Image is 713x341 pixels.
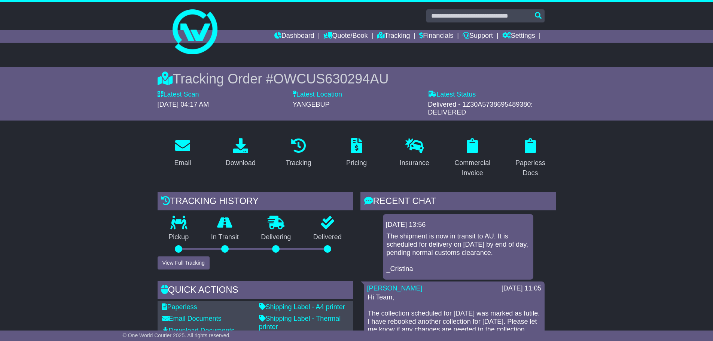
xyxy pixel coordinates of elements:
[259,303,345,311] a: Shipping Label - A4 printer
[502,284,542,293] div: [DATE] 11:05
[226,158,256,168] div: Download
[452,158,493,178] div: Commercial Invoice
[502,30,535,43] a: Settings
[463,30,493,43] a: Support
[158,192,353,212] div: Tracking history
[302,233,353,241] p: Delivered
[158,101,209,108] span: [DATE] 04:17 AM
[293,101,330,108] span: YANGEBUP
[323,30,368,43] a: Quote/Book
[395,136,434,171] a: Insurance
[274,30,314,43] a: Dashboard
[250,233,302,241] p: Delivering
[221,136,260,171] a: Download
[428,91,476,99] label: Latest Status
[286,158,311,168] div: Tracking
[387,232,530,273] p: The shipment is now in transit to AU. It is scheduled for delivery on [DATE] by end of day, pendi...
[174,158,191,168] div: Email
[360,192,556,212] div: RECENT CHAT
[293,91,342,99] label: Latest Location
[273,71,389,86] span: OWCUS630294AU
[341,136,372,171] a: Pricing
[419,30,453,43] a: Financials
[386,221,530,229] div: [DATE] 13:56
[162,327,235,334] a: Download Documents
[400,158,429,168] div: Insurance
[158,71,556,87] div: Tracking Order #
[158,233,200,241] p: Pickup
[162,303,197,311] a: Paperless
[377,30,410,43] a: Tracking
[281,136,316,171] a: Tracking
[158,281,353,301] div: Quick Actions
[367,284,423,292] a: [PERSON_NAME]
[158,256,210,270] button: View Full Tracking
[162,315,222,322] a: Email Documents
[200,233,250,241] p: In Transit
[169,136,196,171] a: Email
[505,136,556,181] a: Paperless Docs
[428,101,533,116] span: Delivered - 1Z30A5738695489380: DELIVERED
[123,332,231,338] span: © One World Courier 2025. All rights reserved.
[158,91,199,99] label: Latest Scan
[259,315,341,331] a: Shipping Label - Thermal printer
[447,136,498,181] a: Commercial Invoice
[510,158,551,178] div: Paperless Docs
[346,158,367,168] div: Pricing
